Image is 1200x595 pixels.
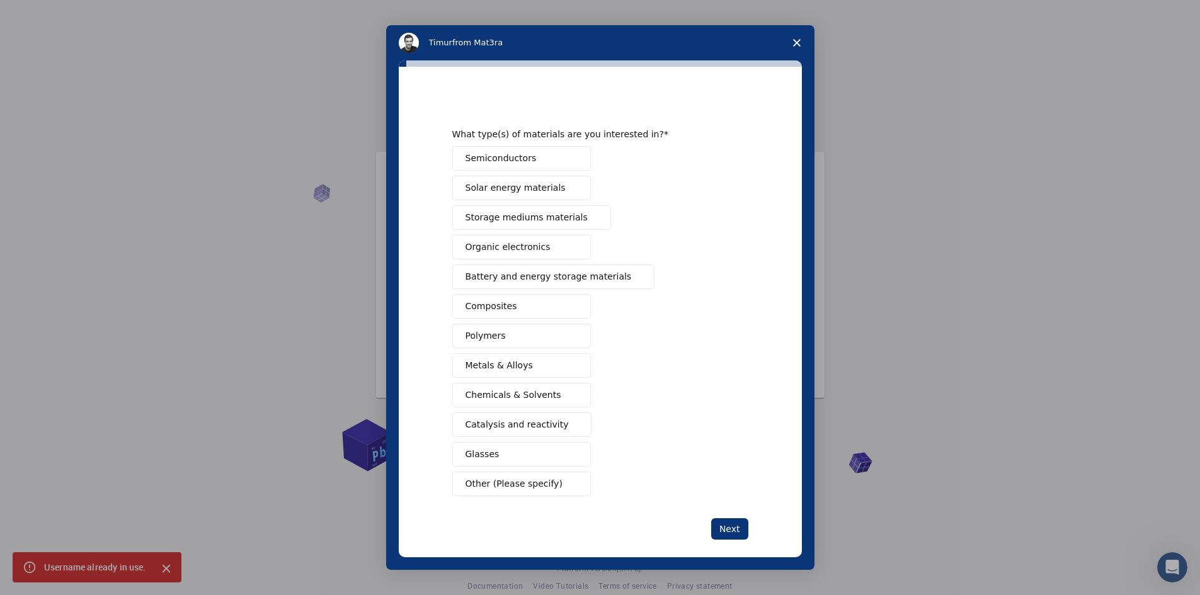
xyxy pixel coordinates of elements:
button: Organic electronics [452,235,591,259]
span: Chemicals & Solvents [466,388,561,402]
span: Close survey [779,25,814,60]
span: Semiconductors [466,152,537,165]
button: Metals & Alloys [452,353,591,378]
span: Suporte [25,9,70,20]
span: Glasses [466,448,500,461]
span: Metals & Alloys [466,359,533,372]
span: Storage mediums materials [466,211,588,224]
button: Polymers [452,324,591,348]
button: Composites [452,294,591,319]
button: Storage mediums materials [452,205,611,230]
span: Battery and energy storage materials [466,270,632,283]
span: Other (Please specify) [466,477,563,490]
button: Chemicals & Solvents [452,383,591,407]
button: Solar energy materials [452,176,591,200]
div: What type(s) of materials are you interested in? [452,128,729,140]
span: Polymers [466,329,506,343]
button: Next [711,518,748,540]
span: from Mat3ra [452,38,503,47]
span: Composites [466,300,517,313]
button: Catalysis and reactivity [452,412,592,437]
span: Solar energy materials [466,181,566,195]
button: Battery and energy storage materials [452,264,655,289]
img: Profile image for Timur [399,33,419,53]
span: Catalysis and reactivity [466,418,569,431]
button: Semiconductors [452,146,591,171]
span: Timur [429,38,452,47]
button: Other (Please specify) [452,472,591,496]
span: Organic electronics [466,241,551,254]
button: Glasses [452,442,591,467]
